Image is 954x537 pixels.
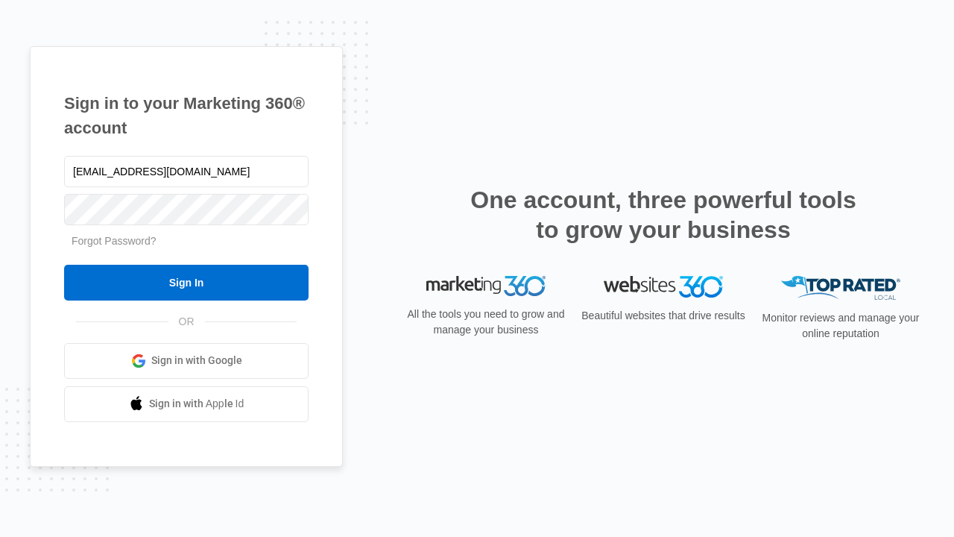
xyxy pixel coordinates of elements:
[168,314,205,330] span: OR
[402,307,569,338] p: All the tools you need to grow and manage your business
[466,185,861,245] h2: One account, three powerful tools to grow your business
[64,91,309,140] h1: Sign in to your Marketing 360® account
[781,276,900,301] img: Top Rated Local
[757,310,924,342] p: Monitor reviews and manage your online reputation
[151,353,242,368] span: Sign in with Google
[426,276,546,297] img: Marketing 360
[580,308,747,324] p: Beautiful websites that drive results
[604,276,723,298] img: Websites 360
[64,265,309,301] input: Sign In
[64,156,309,187] input: Email
[64,343,309,379] a: Sign in with Google
[149,396,244,412] span: Sign in with Apple Id
[72,235,157,247] a: Forgot Password?
[64,386,309,422] a: Sign in with Apple Id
